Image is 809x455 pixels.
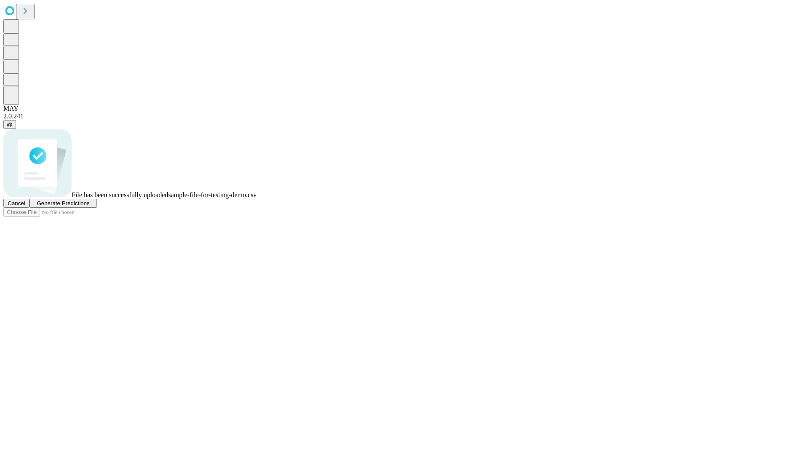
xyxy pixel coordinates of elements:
div: 2.0.241 [3,112,806,120]
span: Generate Predictions [37,200,89,206]
button: Cancel [3,199,29,208]
span: File has been successfully uploaded [72,191,168,198]
span: @ [7,121,13,128]
span: sample-file-for-testing-demo.csv [168,191,257,198]
span: Cancel [8,200,25,206]
div: MAY [3,105,806,112]
button: Generate Predictions [29,199,97,208]
button: @ [3,120,16,129]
